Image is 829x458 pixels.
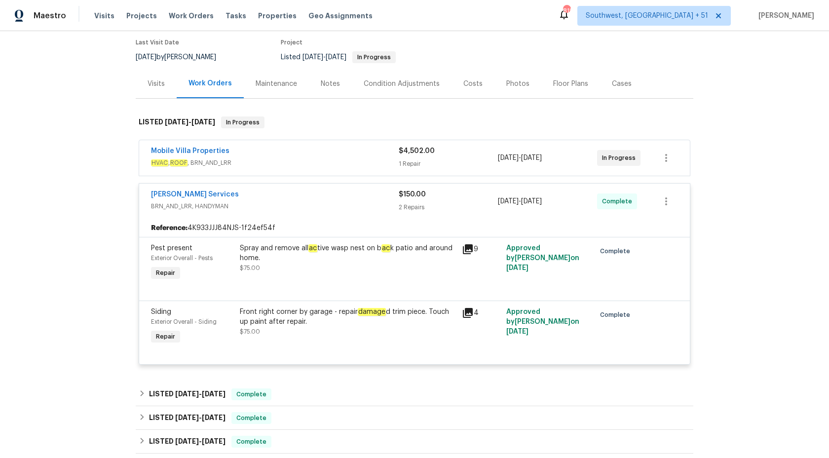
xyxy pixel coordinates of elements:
[151,319,217,325] span: Exterior Overall - Siding
[151,158,399,168] span: , , BRN_AND_LRR
[612,79,632,89] div: Cases
[165,118,188,125] span: [DATE]
[240,243,456,263] div: Spray and remove all tive wasp nest on b k patio and around home.
[358,308,386,316] em: damage
[188,78,232,88] div: Work Orders
[136,51,228,63] div: by [PERSON_NAME]
[149,388,226,400] h6: LISTED
[136,382,693,406] div: LISTED [DATE]-[DATE]Complete
[498,196,542,206] span: -
[240,307,456,327] div: Front right corner by garage - repair d trim piece. Touch up paint after repair.
[399,191,426,198] span: $150.00
[506,308,579,335] span: Approved by [PERSON_NAME] on
[602,153,640,163] span: In Progress
[170,159,188,166] em: ROOF
[399,202,498,212] div: 2 Repairs
[506,328,528,335] span: [DATE]
[364,79,440,89] div: Condition Adjustments
[381,244,390,252] em: ac
[600,246,634,256] span: Complete
[321,79,340,89] div: Notes
[462,307,500,319] div: 4
[222,117,264,127] span: In Progress
[139,219,690,237] div: 4K933JJJ84NJS-1f24ef54f
[326,54,346,61] span: [DATE]
[152,332,179,342] span: Repair
[308,244,317,252] em: ac
[175,438,226,445] span: -
[240,265,260,271] span: $75.00
[353,54,395,60] span: In Progress
[256,79,297,89] div: Maintenance
[202,390,226,397] span: [DATE]
[151,245,192,252] span: Pest present
[463,79,483,89] div: Costs
[563,6,570,16] div: 818
[151,255,213,261] span: Exterior Overall - Pests
[169,11,214,21] span: Work Orders
[498,154,519,161] span: [DATE]
[586,11,708,21] span: Southwest, [GEOGRAPHIC_DATA] + 51
[498,153,542,163] span: -
[175,414,226,421] span: -
[165,118,215,125] span: -
[399,148,435,154] span: $4,502.00
[232,437,270,447] span: Complete
[258,11,297,21] span: Properties
[281,39,302,45] span: Project
[149,436,226,448] h6: LISTED
[175,438,199,445] span: [DATE]
[126,11,157,21] span: Projects
[602,196,636,206] span: Complete
[151,159,168,166] em: HVAC
[152,268,179,278] span: Repair
[754,11,814,21] span: [PERSON_NAME]
[149,412,226,424] h6: LISTED
[202,438,226,445] span: [DATE]
[136,54,156,61] span: [DATE]
[148,79,165,89] div: Visits
[226,12,246,19] span: Tasks
[175,390,199,397] span: [DATE]
[202,414,226,421] span: [DATE]
[232,389,270,399] span: Complete
[151,191,239,198] a: [PERSON_NAME] Services
[281,54,396,61] span: Listed
[136,430,693,454] div: LISTED [DATE]-[DATE]Complete
[600,310,634,320] span: Complete
[34,11,66,21] span: Maestro
[553,79,588,89] div: Floor Plans
[191,118,215,125] span: [DATE]
[175,414,199,421] span: [DATE]
[308,11,373,21] span: Geo Assignments
[302,54,346,61] span: -
[94,11,114,21] span: Visits
[506,245,579,271] span: Approved by [PERSON_NAME] on
[151,223,188,233] b: Reference:
[302,54,323,61] span: [DATE]
[506,265,528,271] span: [DATE]
[136,406,693,430] div: LISTED [DATE]-[DATE]Complete
[521,198,542,205] span: [DATE]
[462,243,500,255] div: 9
[399,159,498,169] div: 1 Repair
[139,116,215,128] h6: LISTED
[151,201,399,211] span: BRN_AND_LRR, HANDYMAN
[521,154,542,161] span: [DATE]
[136,107,693,138] div: LISTED [DATE]-[DATE]In Progress
[240,329,260,335] span: $75.00
[232,413,270,423] span: Complete
[151,148,229,154] a: Mobile Villa Properties
[136,39,179,45] span: Last Visit Date
[151,308,171,315] span: Siding
[175,390,226,397] span: -
[506,79,529,89] div: Photos
[498,198,519,205] span: [DATE]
